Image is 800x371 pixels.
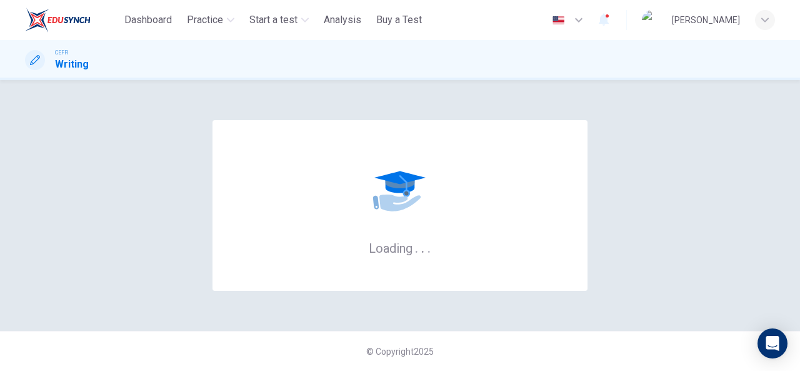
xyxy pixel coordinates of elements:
h6: . [414,236,419,257]
h6: Loading [369,240,431,256]
span: Start a test [249,13,297,28]
div: Open Intercom Messenger [757,328,787,358]
h6: . [427,236,431,257]
span: © Copyright 2025 [366,347,434,357]
span: Buy a Test [376,13,422,28]
img: Profile picture [642,10,662,30]
button: Dashboard [119,9,177,31]
button: Practice [182,9,239,31]
h1: Writing [55,57,89,72]
img: ELTC logo [25,8,91,33]
a: ELTC logo [25,8,119,33]
button: Buy a Test [371,9,427,31]
span: CEFR [55,48,68,57]
span: Practice [187,13,223,28]
img: en [551,16,566,25]
h6: . [421,236,425,257]
div: [PERSON_NAME] [672,13,740,28]
button: Analysis [319,9,366,31]
button: Start a test [244,9,314,31]
span: Dashboard [124,13,172,28]
span: Analysis [324,13,361,28]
